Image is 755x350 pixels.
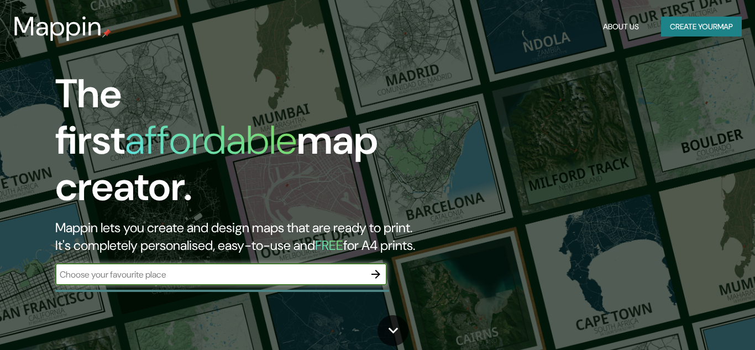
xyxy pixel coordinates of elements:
[13,11,102,42] h3: Mappin
[55,219,433,254] h2: Mappin lets you create and design maps that are ready to print. It's completely personalised, eas...
[55,268,365,281] input: Choose your favourite place
[315,237,343,254] h5: FREE
[599,17,643,37] button: About Us
[102,29,111,38] img: mappin-pin
[55,71,433,219] h1: The first map creator.
[661,17,742,37] button: Create yourmap
[125,114,297,166] h1: affordable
